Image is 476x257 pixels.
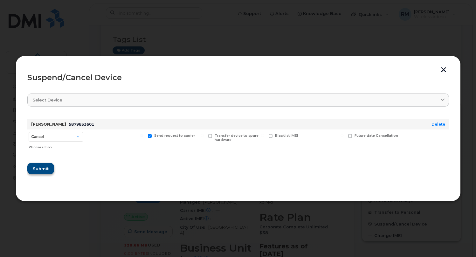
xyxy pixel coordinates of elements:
span: Transfer device to spare hardware [215,134,259,142]
input: Send request to carrier [140,134,143,137]
span: Future date Cancellation [355,134,398,138]
input: Blacklist IMEI [261,134,264,137]
input: Transfer device to spare hardware [201,134,204,137]
span: 5879853601 [69,122,94,127]
input: Future date Cancellation [341,134,344,137]
div: Suspend/Cancel Device [27,74,449,81]
span: Blacklist IMEI [275,134,298,138]
a: Delete [431,122,445,127]
span: Send request to carrier [154,134,195,138]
